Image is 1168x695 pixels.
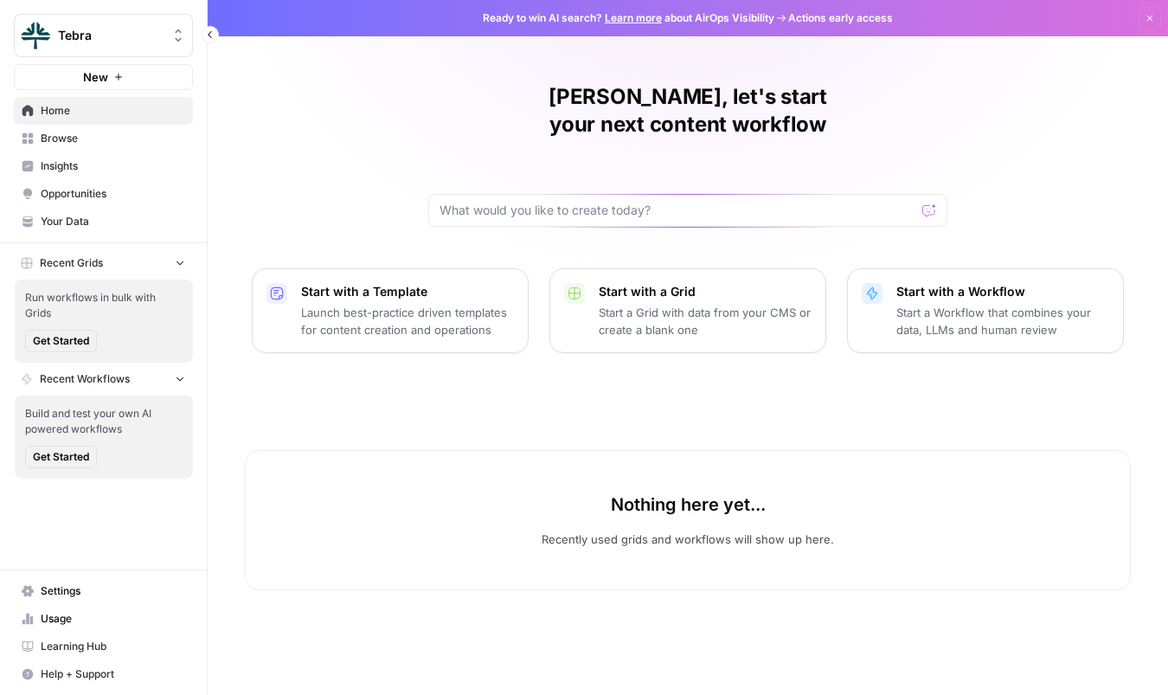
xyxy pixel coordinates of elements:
[605,11,662,24] a: Learn more
[40,371,130,387] span: Recent Workflows
[41,186,185,202] span: Opportunities
[14,605,193,633] a: Usage
[788,10,893,26] span: Actions early access
[33,449,89,465] span: Get Started
[41,131,185,146] span: Browse
[599,304,812,338] p: Start a Grid with data from your CMS or create a blank one
[301,283,514,300] p: Start with a Template
[14,64,193,90] button: New
[483,10,774,26] span: Ready to win AI search? about AirOps Visibility
[41,666,185,682] span: Help + Support
[41,611,185,627] span: Usage
[847,268,1124,353] button: Start with a WorkflowStart a Workflow that combines your data, LLMs and human review
[41,103,185,119] span: Home
[599,283,812,300] p: Start with a Grid
[542,531,834,548] p: Recently used grids and workflows will show up here.
[428,83,947,138] h1: [PERSON_NAME], let's start your next content workflow
[896,304,1109,338] p: Start a Workflow that combines your data, LLMs and human review
[41,583,185,599] span: Settings
[14,660,193,688] button: Help + Support
[14,180,193,208] a: Opportunities
[58,27,163,44] span: Tebra
[611,492,766,517] p: Nothing here yet...
[20,20,51,51] img: Tebra Logo
[14,250,193,276] button: Recent Grids
[41,639,185,654] span: Learning Hub
[33,333,89,349] span: Get Started
[252,268,529,353] button: Start with a TemplateLaunch best-practice driven templates for content creation and operations
[896,283,1109,300] p: Start with a Workflow
[25,330,97,352] button: Get Started
[14,366,193,392] button: Recent Workflows
[25,446,97,468] button: Get Started
[440,202,915,219] input: What would you like to create today?
[14,152,193,180] a: Insights
[25,406,183,437] span: Build and test your own AI powered workflows
[41,214,185,229] span: Your Data
[14,14,193,57] button: Workspace: Tebra
[40,255,103,271] span: Recent Grids
[14,633,193,660] a: Learning Hub
[549,268,826,353] button: Start with a GridStart a Grid with data from your CMS or create a blank one
[41,158,185,174] span: Insights
[301,304,514,338] p: Launch best-practice driven templates for content creation and operations
[14,125,193,152] a: Browse
[14,97,193,125] a: Home
[83,68,108,86] span: New
[14,208,193,235] a: Your Data
[14,577,193,605] a: Settings
[25,290,183,321] span: Run workflows in bulk with Grids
